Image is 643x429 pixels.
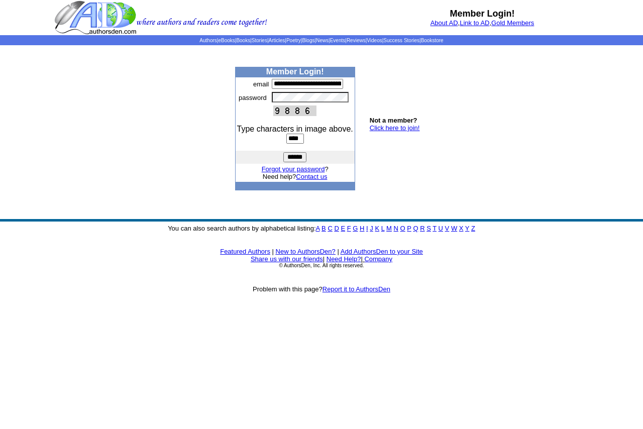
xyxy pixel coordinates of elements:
a: About AD [431,19,458,27]
font: | [361,255,392,263]
a: Poetry [286,38,301,43]
a: Bookstore [421,38,444,43]
font: Problem with this page? [253,285,390,293]
font: email [253,80,269,88]
a: G [353,225,358,232]
a: D [334,225,339,232]
a: Articles [269,38,285,43]
a: Books [236,38,250,43]
a: Events [330,38,346,43]
a: Forgot your password [262,165,325,173]
b: Not a member? [370,117,417,124]
a: Link to AD [460,19,489,27]
a: Authors [199,38,217,43]
a: Success Stories [383,38,419,43]
a: Z [471,225,475,232]
a: U [439,225,443,232]
font: | [323,255,325,263]
a: New to AuthorsDen? [276,248,336,255]
a: C [328,225,332,232]
a: E [341,225,345,232]
font: ? [262,165,329,173]
a: S [426,225,431,232]
a: V [445,225,450,232]
a: Q [413,225,418,232]
a: Need Help? [327,255,361,263]
a: H [360,225,364,232]
a: K [375,225,379,232]
a: J [370,225,373,232]
a: Gold Members [491,19,534,27]
a: B [321,225,326,232]
a: P [407,225,411,232]
a: Reviews [347,38,366,43]
font: © AuthorsDen, Inc. All rights reserved. [279,263,364,268]
font: Need help? [263,173,328,180]
a: W [451,225,457,232]
a: N [394,225,398,232]
font: password [239,94,267,101]
span: | | | | | | | | | | | | [199,38,443,43]
a: T [433,225,437,232]
a: Stories [252,38,267,43]
a: F [347,225,351,232]
font: | [272,248,274,255]
a: Company [364,255,392,263]
b: Member Login! [450,9,515,19]
a: O [400,225,405,232]
a: Contact us [296,173,327,180]
font: , , [431,19,534,27]
a: I [366,225,368,232]
a: Featured Authors [220,248,270,255]
a: eBooks [218,38,235,43]
a: Add AuthorsDen to your Site [341,248,423,255]
img: This Is CAPTCHA Image [273,105,316,116]
a: Videos [367,38,382,43]
a: A [316,225,320,232]
a: M [386,225,392,232]
a: News [316,38,329,43]
a: L [381,225,385,232]
a: R [420,225,424,232]
font: Type characters in image above. [237,125,353,133]
b: Member Login! [266,67,324,76]
a: Blogs [302,38,314,43]
a: Y [465,225,469,232]
a: Report it to AuthorsDen [323,285,390,293]
font: | [337,248,339,255]
a: Click here to join! [370,124,420,132]
font: You can also search authors by alphabetical listing: [168,225,475,232]
a: X [459,225,464,232]
a: Share us with our friends [251,255,323,263]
